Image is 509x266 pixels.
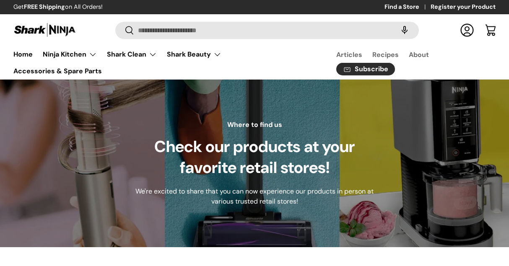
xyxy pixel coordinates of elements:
a: Home [13,46,33,62]
nav: Secondary [316,46,496,79]
a: Shark Clean [107,46,157,63]
p: We're excited to share that you can now experience our products in person at various trusted reta... [134,186,375,207]
a: Register your Product [431,3,496,12]
a: Shark Beauty [167,46,221,63]
nav: Primary [13,46,316,79]
summary: Shark Beauty [162,46,226,63]
summary: Ninja Kitchen [38,46,102,63]
a: Subscribe [336,63,395,76]
a: About [409,46,429,63]
a: Ninja Kitchen [43,46,97,63]
p: Where to find us [134,120,375,130]
a: Articles [336,46,362,63]
a: Find a Store [384,3,431,12]
a: Recipes [372,46,399,63]
strong: FREE Shipping [24,3,65,10]
h1: Check our products at your favorite retail stores! [134,137,375,178]
img: Shark Ninja Philippines [13,22,76,38]
span: Subscribe [355,66,388,72]
speech-search-button: Search by voice [391,21,418,39]
summary: Shark Clean [102,46,162,63]
p: Get on All Orders! [13,3,103,12]
a: Accessories & Spare Parts [13,63,102,79]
